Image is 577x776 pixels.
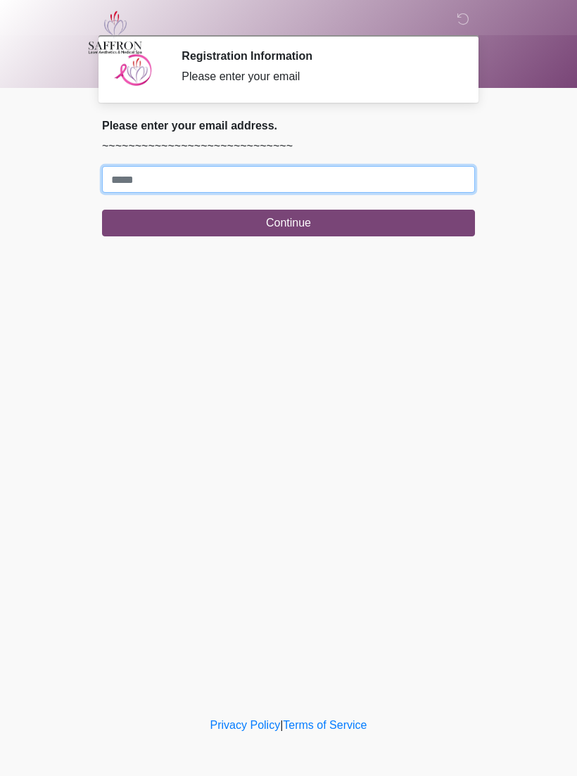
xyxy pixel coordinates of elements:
img: Saffron Laser Aesthetics and Medical Spa Logo [88,11,143,54]
img: Agent Avatar [113,49,155,91]
div: Please enter your email [182,68,454,85]
p: ~~~~~~~~~~~~~~~~~~~~~~~~~~~~~ [102,138,475,155]
a: | [280,719,283,731]
button: Continue [102,210,475,236]
h2: Please enter your email address. [102,119,475,132]
a: Terms of Service [283,719,367,731]
a: Privacy Policy [210,719,281,731]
